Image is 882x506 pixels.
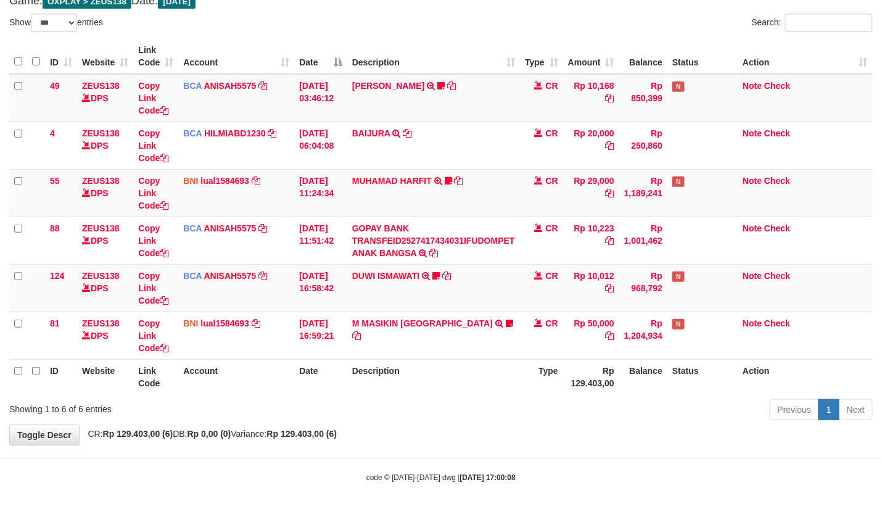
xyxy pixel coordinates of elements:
[743,318,762,328] a: Note
[183,176,198,186] span: BNI
[546,81,558,91] span: CR
[50,81,60,91] span: 49
[294,74,347,122] td: [DATE] 03:46:12
[546,128,558,138] span: CR
[546,223,558,233] span: CR
[447,81,456,91] a: Copy INA PAUJANAH to clipboard
[672,272,685,282] span: Has Note
[460,473,516,482] strong: [DATE] 17:00:08
[200,318,249,328] a: lual1584693
[188,429,231,439] strong: Rp 0,00 (0)
[183,318,198,328] span: BNI
[352,81,424,91] a: [PERSON_NAME]
[268,128,277,138] a: Copy HILMIABD1230 to clipboard
[31,14,77,32] select: Showentries
[563,264,619,312] td: Rp 10,012
[606,331,614,341] a: Copy Rp 50,000 to clipboard
[366,473,516,482] small: code © [DATE]-[DATE] dwg |
[50,223,60,233] span: 88
[546,318,558,328] span: CR
[672,319,685,330] span: Has Note
[738,359,873,394] th: Action
[82,429,337,439] span: CR: DB: Variance:
[347,359,520,394] th: Description
[200,176,249,186] a: lual1584693
[294,312,347,359] td: [DATE] 16:59:21
[563,74,619,122] td: Rp 10,168
[546,271,558,281] span: CR
[619,39,667,74] th: Balance
[258,271,267,281] a: Copy ANISAH5575 to clipboard
[50,318,60,328] span: 81
[743,81,762,91] a: Note
[294,264,347,312] td: [DATE] 16:58:42
[546,176,558,186] span: CR
[77,312,133,359] td: DPS
[619,122,667,169] td: Rp 250,860
[403,128,411,138] a: Copy BAIJURA to clipboard
[619,217,667,264] td: Rp 1,001,462
[764,176,790,186] a: Check
[77,169,133,217] td: DPS
[258,81,267,91] a: Copy ANISAH5575 to clipboard
[82,128,120,138] a: ZEUS138
[667,39,738,74] th: Status
[764,271,790,281] a: Check
[9,14,103,32] label: Show entries
[672,81,685,92] span: Has Note
[9,425,80,446] a: Toggle Descr
[50,128,55,138] span: 4
[606,141,614,151] a: Copy Rp 20,000 to clipboard
[606,283,614,293] a: Copy Rp 10,012 to clipboard
[9,398,358,415] div: Showing 1 to 6 of 6 entries
[183,271,202,281] span: BCA
[252,318,260,328] a: Copy lual1584693 to clipboard
[82,81,120,91] a: ZEUS138
[352,223,515,258] a: GOPAY BANK TRANSFEID2527417434031IFUDOMPET ANAK BANGSA
[752,14,873,32] label: Search:
[77,39,133,74] th: Website: activate to sort column ascending
[347,39,520,74] th: Description: activate to sort column ascending
[606,188,614,198] a: Copy Rp 29,000 to clipboard
[455,176,463,186] a: Copy MUHAMAD HARFIT to clipboard
[818,399,839,420] a: 1
[133,39,178,74] th: Link Code: activate to sort column ascending
[429,248,438,258] a: Copy GOPAY BANK TRANSFEID2527417434031IFUDOMPET ANAK BANGSA to clipboard
[77,122,133,169] td: DPS
[520,359,563,394] th: Type
[267,429,337,439] strong: Rp 129.403,00 (6)
[138,176,168,210] a: Copy Link Code
[82,271,120,281] a: ZEUS138
[563,169,619,217] td: Rp 29,000
[563,217,619,264] td: Rp 10,223
[77,359,133,394] th: Website
[178,359,294,394] th: Account
[294,122,347,169] td: [DATE] 06:04:08
[204,128,266,138] a: HILMIABD1230
[352,176,432,186] a: MUHAMAD HARFIT
[619,312,667,359] td: Rp 1,204,934
[138,81,168,115] a: Copy Link Code
[82,318,120,328] a: ZEUS138
[138,128,168,163] a: Copy Link Code
[738,39,873,74] th: Action: activate to sort column ascending
[294,359,347,394] th: Date
[619,264,667,312] td: Rp 968,792
[770,399,819,420] a: Previous
[619,359,667,394] th: Balance
[77,74,133,122] td: DPS
[183,128,202,138] span: BCA
[45,39,77,74] th: ID: activate to sort column ascending
[743,223,762,233] a: Note
[764,81,790,91] a: Check
[667,359,738,394] th: Status
[606,93,614,103] a: Copy Rp 10,168 to clipboard
[563,359,619,394] th: Rp 129.403,00
[839,399,873,420] a: Next
[672,176,685,187] span: Has Note
[183,223,202,233] span: BCA
[77,217,133,264] td: DPS
[606,236,614,246] a: Copy Rp 10,223 to clipboard
[294,169,347,217] td: [DATE] 11:24:34
[82,176,120,186] a: ZEUS138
